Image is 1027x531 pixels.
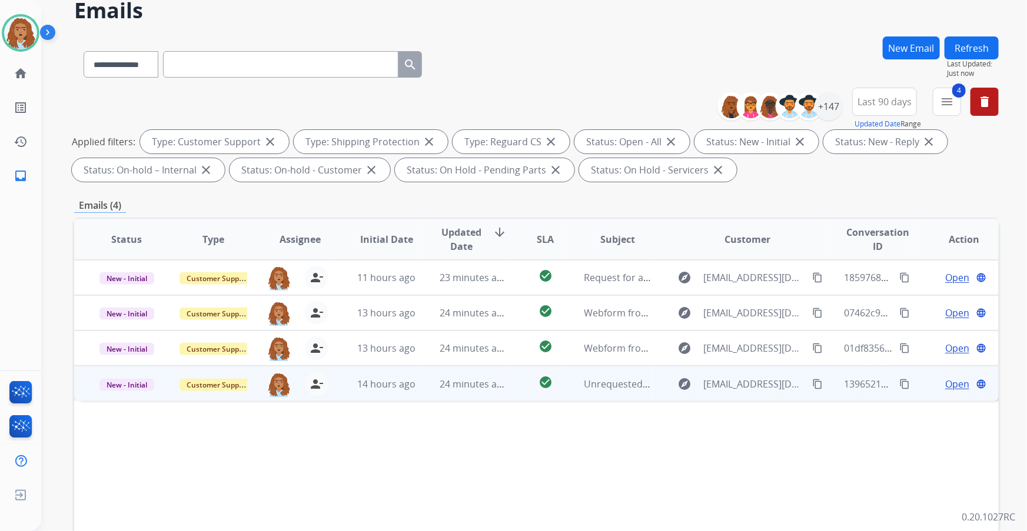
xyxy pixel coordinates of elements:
[199,163,213,177] mat-icon: close
[815,92,843,121] div: +147
[922,135,936,149] mat-icon: close
[899,343,910,353] mat-icon: content_copy
[899,308,910,318] mat-icon: content_copy
[678,306,692,320] mat-icon: explore
[539,304,553,318] mat-icon: check_circle
[952,84,966,98] span: 4
[812,343,823,353] mat-icon: content_copy
[263,135,277,149] mat-icon: close
[844,271,1023,284] span: 18597688-c033-42bc-92e9-47959db7f128
[310,270,324,285] mat-icon: person_remove
[4,16,37,49] img: avatar
[267,372,291,397] img: agent-avatar
[947,69,999,78] span: Just now
[539,375,553,389] mat-icon: check_circle
[72,135,135,149] p: Applied filters:
[844,225,911,253] span: Conversation ID
[180,272,256,285] span: Customer Support
[493,225,507,239] mat-icon: arrow_downward
[844,342,1021,355] span: 01df8356-5f0a-4df5-a9de-3d352079e62a
[678,377,692,391] mat-icon: explore
[440,378,508,390] span: 24 minutes ago
[99,308,154,320] span: New - Initial
[267,301,291,326] img: agent-avatar
[357,271,416,284] span: 11 hours ago
[310,341,324,355] mat-icon: person_remove
[844,378,1026,390] span: 13965217-d1a1-4b60-894f-5a5b998d642d
[678,270,692,285] mat-icon: explore
[99,343,154,355] span: New - Initial
[664,135,678,149] mat-icon: close
[280,232,321,246] span: Assignee
[855,119,900,129] button: Updated Date
[72,158,225,182] div: Status: On-hold – Internal
[440,271,508,284] span: 23 minutes ago
[962,510,1015,524] p: 0.20.1027RC
[704,341,806,355] span: [EMAIL_ADDRESS][DOMAIN_NAME]
[180,343,256,355] span: Customer Support
[976,379,986,389] mat-icon: language
[14,169,28,183] mat-icon: inbox
[403,58,417,72] mat-icon: search
[793,135,807,149] mat-icon: close
[858,99,912,104] span: Last 90 days
[584,271,770,284] span: Request for a Claim on Order# 459483102
[945,377,969,391] span: Open
[711,163,725,177] mat-icon: close
[678,341,692,355] mat-icon: explore
[823,130,948,153] div: Status: New - Reply
[600,232,635,246] span: Subject
[976,272,986,283] mat-icon: language
[310,306,324,320] mat-icon: person_remove
[940,95,954,109] mat-icon: menu
[453,130,570,153] div: Type: Reguard CS
[267,266,291,290] img: agent-avatar
[704,377,806,391] span: [EMAIL_ADDRESS][DOMAIN_NAME]
[704,270,806,285] span: [EMAIL_ADDRESS][DOMAIN_NAME]
[539,339,553,353] mat-icon: check_circle
[14,101,28,115] mat-icon: list_alt
[357,378,416,390] span: 14 hours ago
[294,130,448,153] div: Type: Shipping Protection
[537,232,554,246] span: SLA
[395,158,574,182] div: Status: On Hold - Pending Parts
[584,306,851,319] span: Webform from [EMAIL_ADDRESS][DOMAIN_NAME] on [DATE]
[539,269,553,283] mat-icon: check_circle
[947,59,999,69] span: Last Updated:
[945,270,969,285] span: Open
[855,119,921,129] span: Range
[14,66,28,81] mat-icon: home
[230,158,390,182] div: Status: On-hold - Customer
[357,306,416,319] span: 13 hours ago
[360,232,413,246] span: Initial Date
[852,88,917,116] button: Last 90 days
[111,232,142,246] span: Status
[978,95,992,109] mat-icon: delete
[544,135,558,149] mat-icon: close
[945,36,999,59] button: Refresh
[14,135,28,149] mat-icon: history
[694,130,819,153] div: Status: New - Initial
[74,198,126,213] p: Emails (4)
[267,336,291,361] img: agent-avatar
[549,163,563,177] mat-icon: close
[440,306,508,319] span: 24 minutes ago
[99,379,154,391] span: New - Initial
[310,377,324,391] mat-icon: person_remove
[945,341,969,355] span: Open
[912,219,999,260] th: Action
[440,342,508,355] span: 24 minutes ago
[357,342,416,355] span: 13 hours ago
[364,163,378,177] mat-icon: close
[812,379,823,389] mat-icon: content_copy
[140,130,289,153] div: Type: Customer Support
[574,130,690,153] div: Status: Open - All
[579,158,737,182] div: Status: On Hold - Servicers
[725,232,771,246] span: Customer
[933,88,961,116] button: 4
[899,379,910,389] mat-icon: content_copy
[180,308,256,320] span: Customer Support
[584,378,683,390] span: Unrequested contract
[440,225,483,253] span: Updated Date
[844,306,1024,319] span: 07462c92-2ba0-48d1-9a5d-35757e9af0ee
